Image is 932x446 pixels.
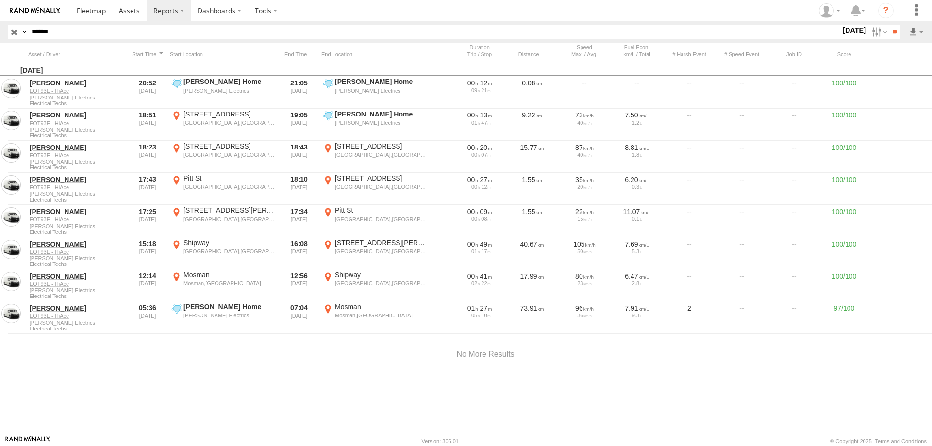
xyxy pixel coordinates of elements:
[183,270,275,279] div: Mosman
[281,174,317,204] div: 18:10 [DATE]
[1,207,21,227] a: View Asset in Asset Management
[1,304,21,323] a: View Asset in Asset Management
[614,240,660,248] div: 7.69
[129,206,166,236] div: 17:25 [DATE]
[562,313,607,318] div: 36
[183,151,275,158] div: [GEOGRAPHIC_DATA],[GEOGRAPHIC_DATA]
[281,302,317,332] div: 07:04 [DATE]
[129,302,166,332] div: 05:36 [DATE]
[170,238,277,268] label: Click to View Event Location
[868,25,889,39] label: Search Filter Options
[481,313,490,318] span: 10
[30,313,124,319] a: EOT93E - HiAce
[467,176,478,183] span: 00
[562,184,607,190] div: 20
[281,206,317,236] div: 17:34 [DATE]
[129,238,166,268] div: 15:18 [DATE]
[822,302,866,332] div: 97/100
[1,143,21,163] a: View Asset in Asset Management
[467,144,478,151] span: 00
[822,142,866,172] div: 100/100
[614,304,660,313] div: 7.91
[770,51,818,58] div: Job ID
[170,110,277,140] label: Click to View Event Location
[562,240,607,248] div: 105
[335,270,427,279] div: Shipway
[614,207,660,216] div: 11.07
[471,120,480,126] span: 01
[335,302,427,311] div: Mosman
[480,111,492,119] span: 13
[875,438,927,444] a: Terms and Conditions
[30,304,124,313] a: [PERSON_NAME]
[614,248,660,254] div: 5.3
[471,152,480,158] span: 00
[281,142,317,172] div: 18:43 [DATE]
[562,175,607,184] div: 35
[822,110,866,140] div: 100/100
[30,79,124,87] a: [PERSON_NAME]
[321,302,428,332] label: Click to View Event Location
[183,87,275,94] div: [PERSON_NAME] Electrics
[614,272,660,281] div: 6.47
[30,207,124,216] a: [PERSON_NAME]
[480,79,492,87] span: 12
[471,87,480,93] span: 09
[335,280,427,287] div: [GEOGRAPHIC_DATA],[GEOGRAPHIC_DATA]
[1,272,21,291] a: View Asset in Asset Management
[614,120,660,126] div: 1.2
[321,238,428,268] label: Click to View Event Location
[562,143,607,152] div: 87
[281,51,317,58] div: Click to Sort
[822,206,866,236] div: 100/100
[335,248,427,255] div: [GEOGRAPHIC_DATA],[GEOGRAPHIC_DATA]
[471,184,480,190] span: 00
[30,191,124,197] span: [PERSON_NAME] Electrics
[183,238,275,247] div: Shipway
[457,272,502,281] div: [2491s] 04/08/2025 12:14 - 04/08/2025 12:56
[321,270,428,300] label: Click to View Event Location
[335,174,427,182] div: [STREET_ADDRESS]
[335,206,427,215] div: Pitt St
[508,270,556,300] div: 17.99
[614,175,660,184] div: 6.20
[841,25,868,35] label: [DATE]
[830,438,927,444] div: © Copyright 2025 -
[30,293,124,299] span: Filter Results to this Group
[467,79,478,87] span: 00
[562,111,607,119] div: 73
[614,184,660,190] div: 0.3
[335,77,427,86] div: [PERSON_NAME] Home
[28,51,125,58] div: Click to Sort
[335,87,427,94] div: [PERSON_NAME] Electrics
[30,159,124,165] span: [PERSON_NAME] Electrics
[281,77,317,107] div: 21:05 [DATE]
[467,304,478,312] span: 01
[562,216,607,222] div: 15
[170,77,277,107] label: Click to View Event Location
[481,248,490,254] span: 17
[30,255,124,261] span: [PERSON_NAME] Electrics
[30,216,124,223] a: EOT93E - HiAce
[422,438,459,444] div: Version: 305.01
[471,216,480,222] span: 00
[335,238,427,247] div: [STREET_ADDRESS][PERSON_NAME]
[471,281,480,286] span: 02
[321,110,428,140] label: Click to View Event Location
[457,79,502,87] div: [751s] 04/08/2025 20:52 - 04/08/2025 21:05
[335,216,427,223] div: [GEOGRAPHIC_DATA],[GEOGRAPHIC_DATA]
[335,142,427,150] div: [STREET_ADDRESS]
[183,206,275,215] div: [STREET_ADDRESS][PERSON_NAME]
[183,77,275,86] div: [PERSON_NAME] Home
[321,174,428,204] label: Click to View Event Location
[129,142,166,172] div: 18:23 [DATE]
[30,120,124,127] a: EOT93E - HiAce
[467,208,478,215] span: 00
[1,175,21,195] a: View Asset in Asset Management
[480,272,492,280] span: 41
[129,77,166,107] div: 20:52 [DATE]
[508,77,556,107] div: 0.08
[467,272,478,280] span: 00
[183,302,275,311] div: [PERSON_NAME] Home
[30,281,124,287] a: EOT93E - HiAce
